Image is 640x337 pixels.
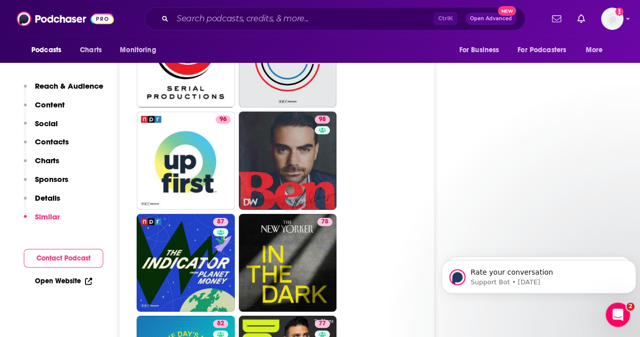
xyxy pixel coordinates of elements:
[24,41,74,60] button: open menu
[459,43,499,57] span: For Business
[35,174,68,184] p: Sponsors
[35,81,103,91] p: Reach & Audience
[239,214,337,312] a: 78
[17,9,114,28] img: Podchaser - Follow, Share and Rate Podcasts
[217,217,224,227] span: 87
[24,249,103,268] button: Contact Podcast
[573,10,589,27] a: Show notifications dropdown
[579,41,616,60] button: open menu
[319,115,326,125] span: 98
[31,43,61,57] span: Podcasts
[465,13,517,25] button: Open AdvancedNew
[216,116,231,124] a: 96
[24,119,58,137] button: Social
[321,217,328,227] span: 78
[626,303,634,311] span: 2
[24,100,65,119] button: Content
[35,137,69,146] p: Contacts
[220,115,227,125] span: 96
[586,43,603,57] span: More
[35,193,60,203] p: Details
[35,119,58,128] p: Social
[317,218,332,226] a: 78
[601,8,623,30] span: Logged in as hannahnewlon
[548,10,565,27] a: Show notifications dropdown
[434,12,457,25] span: Ctrl K
[498,6,516,16] span: New
[137,214,235,312] a: 87
[601,8,623,30] img: User Profile
[217,319,224,329] span: 82
[80,43,102,57] span: Charts
[452,41,511,60] button: open menu
[73,41,108,60] a: Charts
[315,116,330,124] a: 98
[35,277,92,285] a: Open Website
[24,81,103,100] button: Reach & Audience
[24,156,59,174] button: Charts
[35,100,65,109] p: Content
[606,303,630,327] iframe: Intercom live chat
[35,156,59,165] p: Charts
[173,11,434,27] input: Search podcasts, credits, & more...
[601,8,623,30] button: Show profile menu
[145,7,525,30] div: Search podcasts, credits, & more...
[319,319,326,329] span: 77
[239,111,337,210] a: 98
[315,320,330,328] a: 77
[24,174,68,193] button: Sponsors
[24,193,60,212] button: Details
[213,320,228,328] a: 82
[120,43,156,57] span: Monitoring
[24,212,60,231] button: Similar
[438,239,640,310] iframe: Intercom notifications message
[518,43,566,57] span: For Podcasters
[137,111,235,210] a: 96
[35,212,60,221] p: Similar
[113,41,169,60] button: open menu
[470,16,512,21] span: Open Advanced
[213,218,228,226] a: 87
[615,8,623,16] svg: Add a profile image
[511,41,581,60] button: open menu
[24,137,69,156] button: Contacts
